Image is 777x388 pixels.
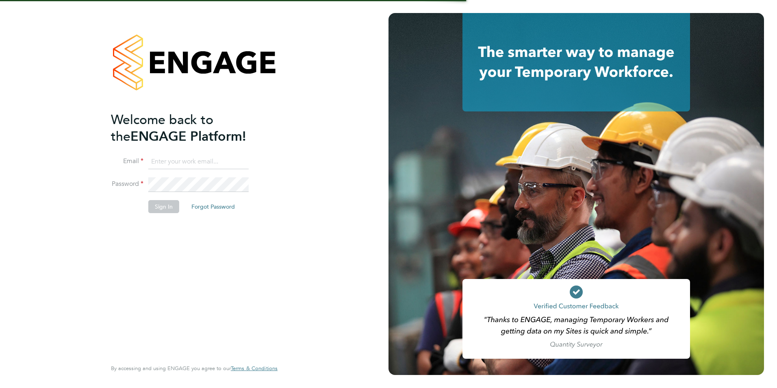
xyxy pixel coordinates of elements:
span: Welcome back to the [111,112,213,144]
h2: ENGAGE Platform! [111,111,269,145]
span: By accessing and using ENGAGE you agree to our [111,365,278,372]
button: Forgot Password [185,200,241,213]
input: Enter your work email... [148,155,249,169]
a: Terms & Conditions [231,365,278,372]
button: Sign In [148,200,179,213]
label: Password [111,180,143,188]
label: Email [111,157,143,166]
span: Terms & Conditions [231,365,278,372]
